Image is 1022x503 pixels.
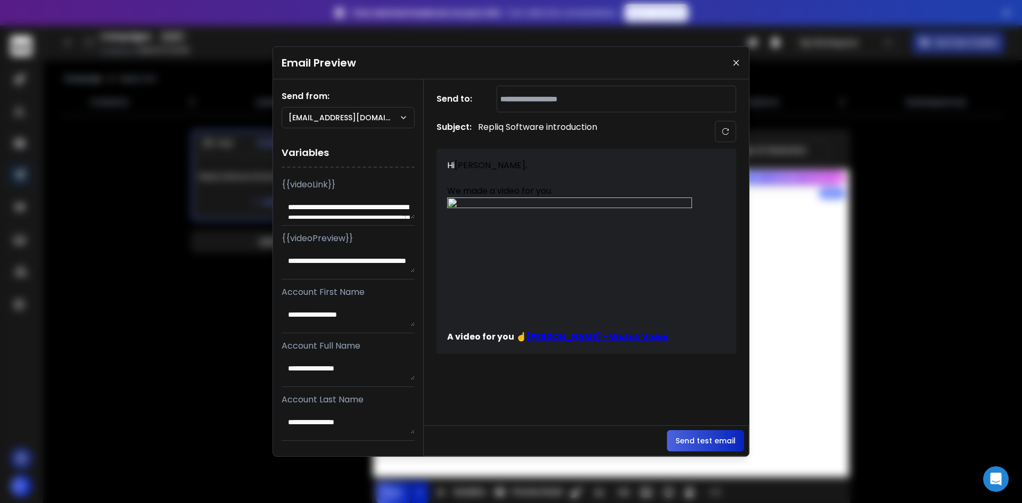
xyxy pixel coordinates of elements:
h1: Variables [282,139,415,168]
h1: Email Preview [282,55,356,70]
a: A video for you ☝️[PERSON_NAME] - Watch Video [447,197,692,343]
div: Hi [447,159,692,172]
div: Open Intercom Messenger [983,466,1009,492]
span: [PERSON_NAME] - Watch Video [526,331,669,343]
p: Repliq Software introduction [478,121,597,142]
p: Account Last Name [282,393,415,406]
span: We made a video for you. [447,185,553,197]
span: A video for you ☝️ [447,331,669,343]
h1: Subject: [436,121,472,142]
p: [EMAIL_ADDRESS][DOMAIN_NAME] [289,112,399,123]
p: {{videoPreview}} [282,232,415,245]
h1: Send to: [436,93,479,105]
button: Send test email [667,430,744,451]
p: Account Full Name [282,340,415,352]
span: [PERSON_NAME], [455,159,527,171]
p: Account First Name [282,286,415,299]
p: {{videoLink}} [282,178,415,191]
h1: Send from: [282,90,415,103]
